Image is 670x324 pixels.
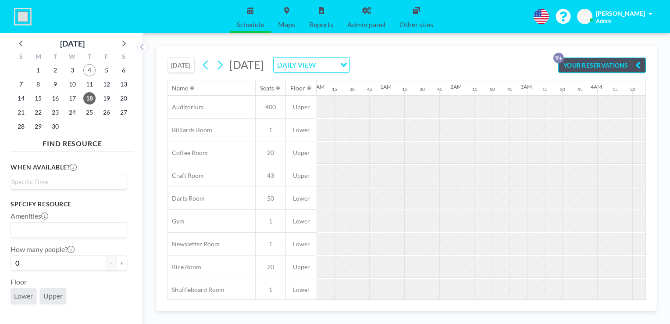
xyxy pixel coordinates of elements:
[117,256,127,270] button: +
[100,64,113,76] span: Friday, September 5, 2025
[118,64,130,76] span: Saturday, September 6, 2025
[98,52,115,63] div: F
[581,13,589,21] span: AC
[66,106,78,119] span: Wednesday, September 24, 2025
[167,286,225,294] span: Shuffleboard Room
[286,103,317,111] span: Upper
[256,149,285,157] span: 20
[167,149,208,157] span: Coffee Room
[118,92,130,104] span: Saturday, September 20, 2025
[83,64,96,76] span: Thursday, September 4, 2025
[11,175,127,188] div: Search for option
[15,92,27,104] span: Sunday, September 14, 2025
[553,53,564,63] p: 9+
[275,59,317,71] span: DAILY VIEW
[12,177,122,187] input: Search for option
[450,83,462,90] div: 2AM
[402,86,407,92] div: 15
[380,83,392,90] div: 1AM
[11,223,127,238] div: Search for option
[49,64,61,76] span: Tuesday, September 2, 2025
[630,86,635,92] div: 30
[167,240,220,248] span: Newsletter Room
[420,86,425,92] div: 30
[286,286,317,294] span: Lower
[229,58,264,71] span: [DATE]
[11,136,134,148] h4: FIND RESOURCE
[32,64,44,76] span: Monday, September 1, 2025
[11,245,75,254] label: How many people?
[32,92,44,104] span: Monday, September 15, 2025
[286,263,317,271] span: Upper
[66,78,78,90] span: Wednesday, September 10, 2025
[49,92,61,104] span: Tuesday, September 16, 2025
[256,194,285,202] span: 50
[47,52,64,63] div: T
[286,149,317,157] span: Upper
[332,86,337,92] div: 15
[167,103,204,111] span: Auditorium
[318,59,335,71] input: Search for option
[49,120,61,133] span: Tuesday, September 30, 2025
[14,8,32,25] img: organization-logo
[49,106,61,119] span: Tuesday, September 23, 2025
[118,78,130,90] span: Saturday, September 13, 2025
[167,58,195,73] button: [DATE]
[286,172,317,180] span: Upper
[167,172,204,180] span: Craft Room
[83,78,96,90] span: Thursday, September 11, 2025
[286,217,317,225] span: Lower
[32,78,44,90] span: Monday, September 8, 2025
[83,106,96,119] span: Thursday, September 25, 2025
[256,103,285,111] span: 400
[613,86,618,92] div: 15
[560,86,565,92] div: 30
[167,126,212,134] span: Billiards Room
[100,92,113,104] span: Friday, September 19, 2025
[490,86,495,92] div: 30
[507,86,513,92] div: 45
[14,292,33,300] span: Lower
[60,37,85,50] div: [DATE]
[167,194,205,202] span: Darts Room
[115,52,132,63] div: S
[83,92,96,104] span: Thursday, September 18, 2025
[310,83,324,90] div: 12AM
[596,18,612,24] span: Admin
[542,86,548,92] div: 15
[256,217,285,225] span: 1
[399,21,433,28] span: Other sites
[30,52,47,63] div: M
[15,120,27,133] span: Sunday, September 28, 2025
[286,194,317,202] span: Lower
[11,212,48,220] label: Amenities
[32,106,44,119] span: Monday, September 22, 2025
[472,86,478,92] div: 15
[256,172,285,180] span: 43
[64,52,81,63] div: W
[66,92,78,104] span: Wednesday, September 17, 2025
[66,64,78,76] span: Wednesday, September 3, 2025
[11,277,27,286] label: Floor
[81,52,98,63] div: T
[260,84,274,92] div: Seats
[43,292,63,300] span: Upper
[100,106,113,119] span: Friday, September 26, 2025
[100,78,113,90] span: Friday, September 12, 2025
[274,58,349,72] div: Search for option
[237,21,264,28] span: Schedule
[11,200,127,208] h3: Specify resource
[32,120,44,133] span: Monday, September 29, 2025
[558,58,646,73] button: YOUR RESERVATIONS9+
[286,126,317,134] span: Lower
[167,263,201,271] span: Rice Room
[591,83,602,90] div: 4AM
[15,106,27,119] span: Sunday, September 21, 2025
[347,21,385,28] span: Admin panel
[256,286,285,294] span: 1
[12,224,122,236] input: Search for option
[309,21,333,28] span: Reports
[437,86,442,92] div: 45
[13,52,30,63] div: S
[118,106,130,119] span: Saturday, September 27, 2025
